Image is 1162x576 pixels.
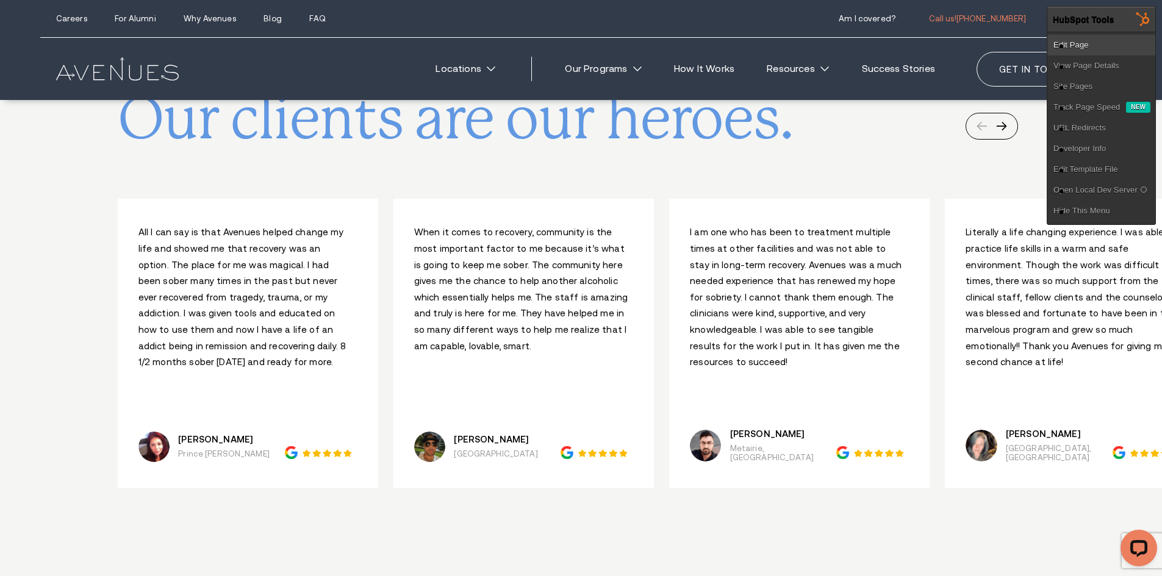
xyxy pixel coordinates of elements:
[454,449,537,458] p: [GEOGRAPHIC_DATA]
[138,224,353,370] div: All I can say is that Avenues helped change my life and showed me that recovery was an option. Th...
[553,55,654,82] a: Our Programs
[414,432,445,462] img: Iain Schaaf
[138,432,170,462] img: Rosa Sawyer
[669,187,930,488] div: /
[730,444,837,462] p: Metairie, [GEOGRAPHIC_DATA]
[929,14,1027,23] a: call 610-490-8491
[996,121,1007,131] div: Next slide
[662,55,747,82] a: How It Works
[1006,444,1113,462] p: [GEOGRAPHIC_DATA], [GEOGRAPHIC_DATA]
[414,224,628,354] div: When it comes to recovery, community is the most important factor to me because it’s what is goin...
[1047,138,1155,159] a: Developer Info - open in a new tab
[1047,97,1126,118] a: Track Page Speed - open in a new tab
[264,14,282,23] a: Blog
[178,449,270,458] p: Prince [PERSON_NAME]
[1130,6,1156,32] img: HubSpot Tools Menu Toggle
[1111,525,1162,576] iframe: LiveChat chat widget
[1047,201,1155,221] a: Hide This Menu
[1047,35,1155,55] a: Edit Page - open in a new tab
[118,187,379,488] div: /
[1047,6,1156,225] div: HubSpot Tools Edit Page - open in a new tabView Page Details - open in a new tabSite Pages - open...
[1047,76,1155,97] a: Site Pages - open in a new tab
[184,14,235,23] a: Why Avenues
[690,430,721,461] img: Justin Lanoux
[393,187,655,488] div: /
[1047,118,1155,138] a: URL Redirects - open in a new tab
[1126,102,1150,113] div: New
[309,14,325,23] a: FAQ
[1047,159,1155,180] a: Edit Template File - open in a new tab
[966,430,997,461] img: Karen Rubinstein
[690,224,904,370] div: I am one who has been to treatment multiple times at other facilities and was not able to stay in...
[178,435,270,444] p: [PERSON_NAME]
[1053,14,1114,25] div: HubSpot Tools
[1006,429,1113,439] p: [PERSON_NAME]
[730,429,837,439] p: [PERSON_NAME]
[977,52,1106,87] a: Get in touch
[115,14,156,23] a: For Alumni
[1047,55,1155,76] a: View Page Details - open in a new tab
[118,90,975,148] h2: Our clients are our heroes.
[849,55,947,82] a: Success Stories
[755,55,842,82] a: Resources
[56,14,87,23] a: Careers
[454,435,537,444] p: [PERSON_NAME]
[423,55,508,82] a: Locations
[839,14,895,23] a: Am I covered?
[956,14,1027,23] span: [PHONE_NUMBER]
[1047,180,1155,201] a: Open Local Dev Server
